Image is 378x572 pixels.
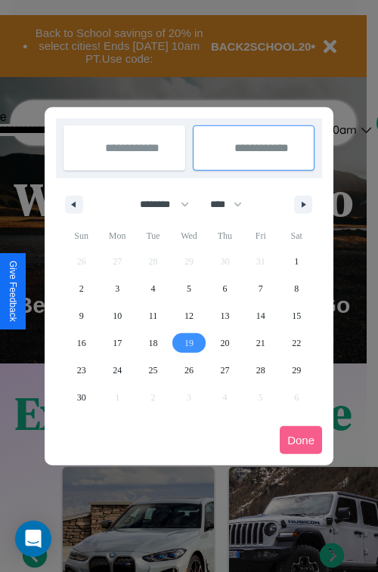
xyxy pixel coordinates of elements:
[243,302,278,329] button: 14
[115,275,119,302] span: 3
[220,302,229,329] span: 13
[292,329,301,357] span: 22
[8,261,18,322] div: Give Feedback
[113,329,122,357] span: 17
[171,275,206,302] button: 5
[171,302,206,329] button: 12
[243,357,278,384] button: 28
[279,224,314,248] span: Sat
[207,275,243,302] button: 6
[77,357,86,384] span: 23
[256,302,265,329] span: 14
[79,275,84,302] span: 2
[77,384,86,411] span: 30
[279,302,314,329] button: 15
[99,275,135,302] button: 3
[259,275,263,302] span: 7
[64,357,99,384] button: 23
[222,275,227,302] span: 6
[64,275,99,302] button: 2
[294,275,299,302] span: 8
[171,329,206,357] button: 19
[99,357,135,384] button: 24
[64,302,99,329] button: 9
[207,329,243,357] button: 20
[184,302,194,329] span: 12
[135,357,171,384] button: 25
[294,248,299,275] span: 1
[279,357,314,384] button: 29
[77,329,86,357] span: 16
[149,357,158,384] span: 25
[184,329,194,357] span: 19
[99,302,135,329] button: 10
[243,275,278,302] button: 7
[207,357,243,384] button: 27
[149,302,158,329] span: 11
[135,302,171,329] button: 11
[187,275,191,302] span: 5
[113,302,122,329] span: 10
[256,329,265,357] span: 21
[99,329,135,357] button: 17
[171,224,206,248] span: Wed
[149,329,158,357] span: 18
[243,329,278,357] button: 21
[256,357,265,384] span: 28
[279,329,314,357] button: 22
[113,357,122,384] span: 24
[279,275,314,302] button: 8
[220,357,229,384] span: 27
[171,357,206,384] button: 26
[184,357,194,384] span: 26
[79,302,84,329] span: 9
[64,224,99,248] span: Sun
[292,357,301,384] span: 29
[279,248,314,275] button: 1
[135,224,171,248] span: Tue
[243,224,278,248] span: Fri
[135,329,171,357] button: 18
[151,275,156,302] span: 4
[99,224,135,248] span: Mon
[220,329,229,357] span: 20
[64,329,99,357] button: 16
[135,275,171,302] button: 4
[64,384,99,411] button: 30
[207,302,243,329] button: 13
[15,521,51,557] div: Open Intercom Messenger
[207,224,243,248] span: Thu
[292,302,301,329] span: 15
[280,426,322,454] button: Done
